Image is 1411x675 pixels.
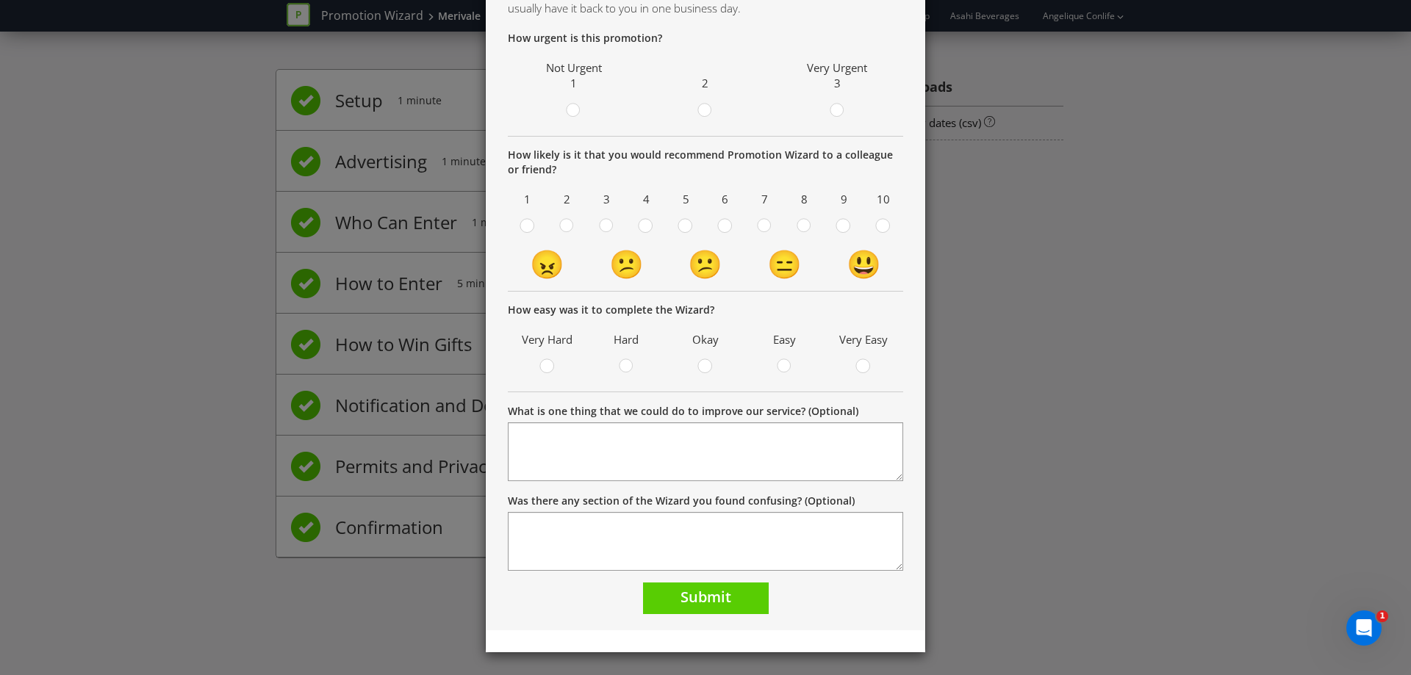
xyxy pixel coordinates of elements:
[511,188,544,211] span: 1
[789,188,821,211] span: 8
[807,60,867,75] span: Very Urgent
[643,582,769,614] button: Submit
[515,328,580,351] span: Very Hard
[666,244,745,284] td: 😕
[570,76,577,90] span: 1
[595,328,659,351] span: Hard
[546,60,602,75] span: Not Urgent
[824,244,903,284] td: 😃
[831,328,896,351] span: Very Easy
[827,188,860,211] span: 9
[1376,610,1388,622] span: 1
[591,188,623,211] span: 3
[508,494,855,508] label: Was there any section of the Wizard you found confusing? (Optional)
[749,188,781,211] span: 7
[1346,610,1382,646] iframe: Intercom live chat
[551,188,584,211] span: 2
[709,188,742,211] span: 6
[587,244,667,284] td: 😕
[702,76,708,90] span: 2
[508,148,903,177] p: How likely is it that you would recommend Promotion Wizard to a colleague or friend?
[867,188,900,211] span: 10
[745,244,825,284] td: 😑
[508,31,903,46] p: How urgent is this promotion?
[673,328,738,351] span: Okay
[630,188,662,211] span: 4
[508,404,858,419] label: What is one thing that we could do to improve our service? (Optional)
[753,328,817,351] span: Easy
[681,587,731,607] span: Submit
[508,303,903,317] p: How easy was it to complete the Wizard?
[669,188,702,211] span: 5
[834,76,841,90] span: 3
[508,244,587,284] td: 😠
